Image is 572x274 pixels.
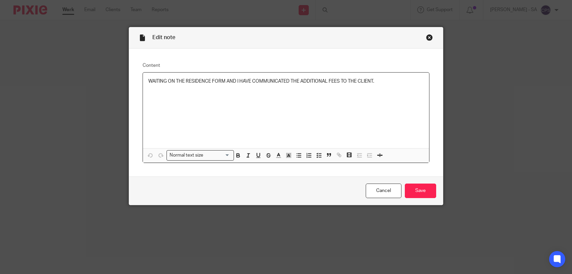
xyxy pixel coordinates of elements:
[206,152,230,159] input: Search for option
[405,184,436,198] input: Save
[168,152,205,159] span: Normal text size
[152,35,175,40] span: Edit note
[148,78,424,85] p: WAITING ON THE RESIDENCE FORM AND I HAVE COMMUNICATED THE ADDITIONAL FEES TO THE CLIENT.
[167,150,234,161] div: Search for option
[426,34,433,41] div: Close this dialog window
[143,62,429,69] label: Content
[366,184,401,198] a: Cancel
